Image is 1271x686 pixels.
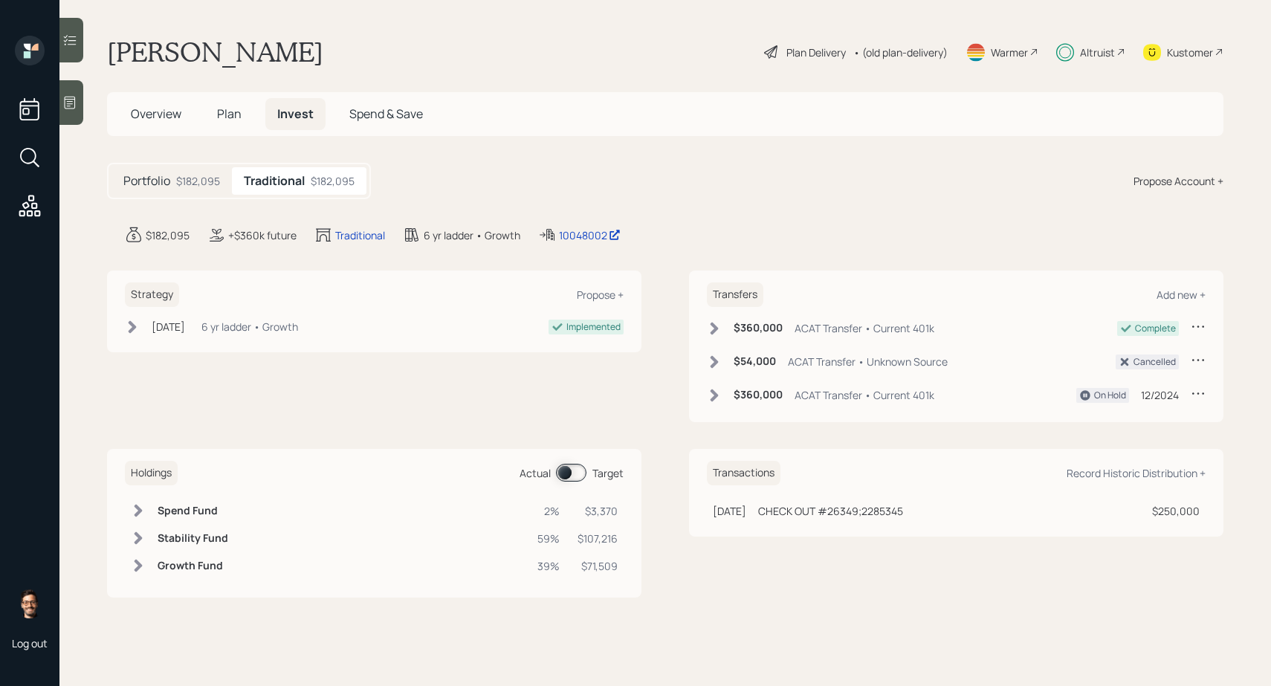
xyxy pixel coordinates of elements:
h6: Spend Fund [158,505,228,517]
div: Complete [1135,322,1176,335]
h6: $360,000 [734,322,783,334]
div: ACAT Transfer • Current 401k [795,387,934,403]
div: On Hold [1094,389,1126,402]
h6: $54,000 [734,355,776,368]
div: [DATE] [152,319,185,334]
div: 10048002 [559,227,621,243]
div: Plan Delivery [786,45,846,60]
div: Log out [12,636,48,650]
div: Traditional [335,227,385,243]
h6: $360,000 [734,389,783,401]
div: 2% [537,503,560,519]
div: 12/2024 [1141,387,1179,403]
div: $71,509 [578,558,618,574]
div: Add new + [1157,288,1206,302]
span: Plan [217,106,242,122]
div: [DATE] [713,503,746,519]
div: $107,216 [578,531,618,546]
img: sami-boghos-headshot.png [15,589,45,618]
h6: Transactions [707,461,780,485]
div: Record Historic Distribution + [1067,466,1206,480]
div: $250,000 [1152,503,1200,519]
span: Invest [277,106,314,122]
h6: Strategy [125,282,179,307]
div: Target [592,465,624,481]
span: Overview [131,106,181,122]
div: $182,095 [146,227,190,243]
div: ACAT Transfer • Unknown Source [788,354,948,369]
h6: Stability Fund [158,532,228,545]
h6: Transfers [707,282,763,307]
h1: [PERSON_NAME] [107,36,323,68]
div: Cancelled [1133,355,1176,369]
div: Altruist [1080,45,1115,60]
div: 6 yr ladder • Growth [424,227,520,243]
div: • (old plan-delivery) [853,45,948,60]
div: Kustomer [1167,45,1213,60]
div: 6 yr ladder • Growth [201,319,298,334]
h6: Growth Fund [158,560,228,572]
div: 39% [537,558,560,574]
div: ACAT Transfer • Current 401k [795,320,934,336]
div: Propose Account + [1133,173,1223,189]
div: $3,370 [578,503,618,519]
h5: Traditional [244,174,305,188]
div: Propose + [577,288,624,302]
div: Implemented [566,320,621,334]
div: Warmer [991,45,1028,60]
span: Spend & Save [349,106,423,122]
h5: Portfolio [123,174,170,188]
h6: Holdings [125,461,178,485]
div: +$360k future [228,227,297,243]
div: $182,095 [311,173,355,189]
div: 59% [537,531,560,546]
div: Actual [520,465,551,481]
div: CHECK OUT #26349;2285345 [758,503,903,519]
div: $182,095 [176,173,220,189]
